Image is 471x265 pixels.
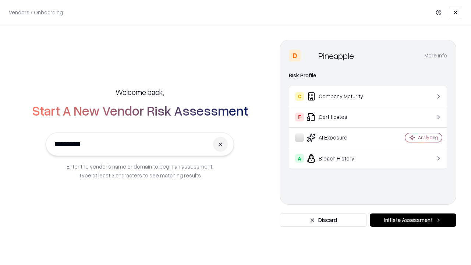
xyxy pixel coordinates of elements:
[9,8,63,16] p: Vendors / Onboarding
[424,49,447,62] button: More info
[67,162,213,180] p: Enter the vendor’s name or domain to begin an assessment. Type at least 3 characters to see match...
[304,50,315,61] img: Pineapple
[370,213,456,227] button: Initiate Assessment
[418,134,438,141] div: Analyzing
[295,113,304,121] div: F
[318,50,354,61] div: Pineapple
[295,92,383,101] div: Company Maturity
[289,50,301,61] div: D
[295,154,304,163] div: A
[295,92,304,101] div: C
[280,213,367,227] button: Discard
[295,154,383,163] div: Breach History
[32,103,248,118] h2: Start A New Vendor Risk Assessment
[295,113,383,121] div: Certificates
[289,71,447,80] div: Risk Profile
[116,87,164,97] h5: Welcome back,
[295,133,383,142] div: AI Exposure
